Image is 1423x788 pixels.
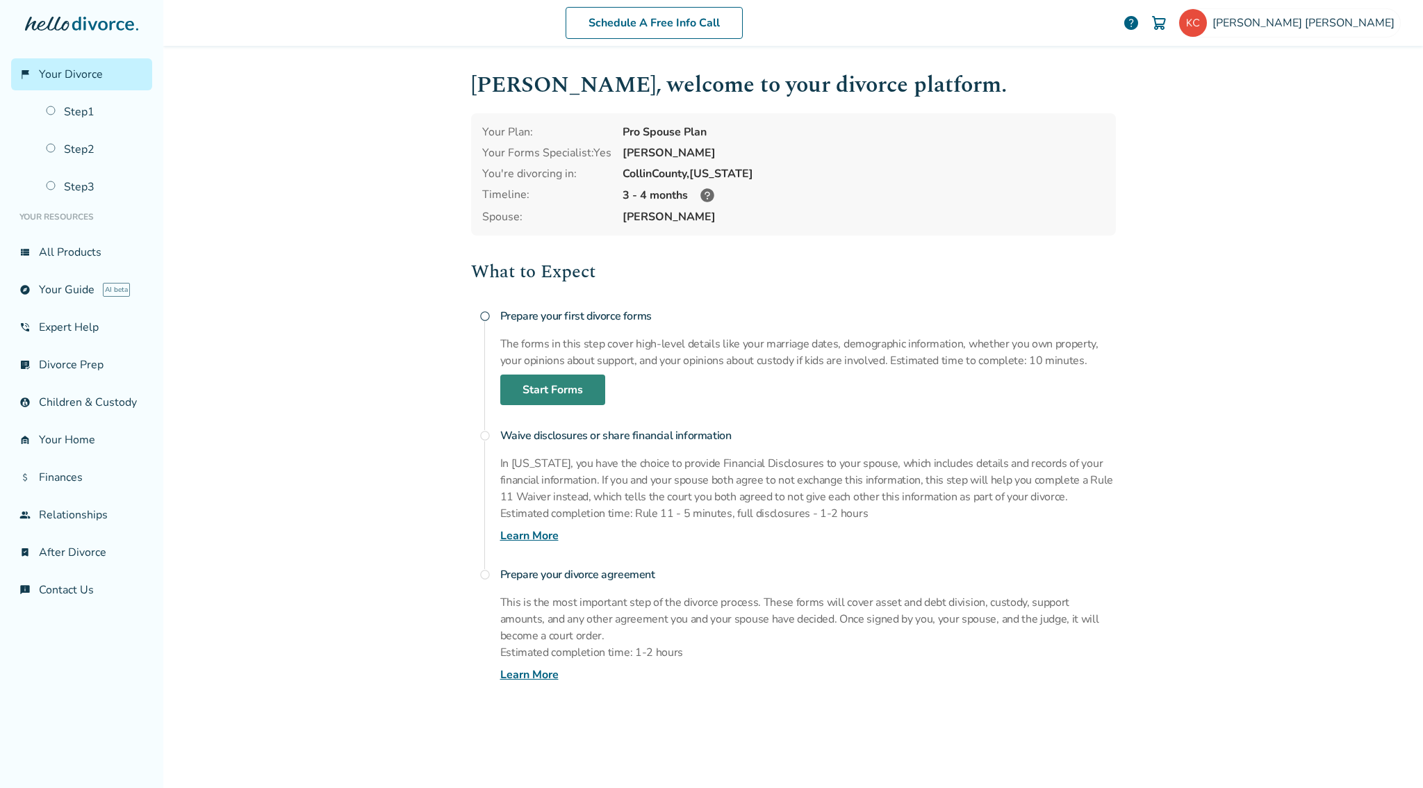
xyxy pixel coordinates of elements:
h2: What to Expect [471,258,1116,286]
a: list_alt_checkDivorce Prep [11,349,152,381]
a: exploreYour GuideAI beta [11,274,152,306]
h4: Prepare your first divorce forms [500,302,1116,330]
span: account_child [19,397,31,408]
span: [PERSON_NAME] [PERSON_NAME] [1212,15,1400,31]
span: [PERSON_NAME] [623,209,1105,224]
span: AI beta [103,283,130,297]
a: Step1 [38,96,152,128]
a: Start Forms [500,375,605,405]
a: groupRelationships [11,499,152,531]
a: bookmark_checkAfter Divorce [11,536,152,568]
a: view_listAll Products [11,236,152,268]
div: You're divorcing in: [482,166,611,181]
a: Step3 [38,171,152,203]
a: phone_in_talkExpert Help [11,311,152,343]
span: chat_info [19,584,31,596]
div: Collin County, [US_STATE] [623,166,1105,181]
span: phone_in_talk [19,322,31,333]
a: Step2 [38,133,152,165]
div: 3 - 4 months [623,187,1105,204]
span: Spouse: [482,209,611,224]
a: Learn More [500,527,559,544]
h1: [PERSON_NAME] , welcome to your divorce platform. [471,68,1116,102]
img: Cart [1151,15,1167,31]
span: group [19,509,31,520]
div: Your Forms Specialist: Yes [482,145,611,161]
p: This is the most important step of the divorce process. These forms will cover asset and debt div... [500,594,1116,644]
a: Learn More [500,666,559,683]
span: attach_money [19,472,31,483]
a: attach_moneyFinances [11,461,152,493]
div: Timeline: [482,187,611,204]
a: Schedule A Free Info Call [566,7,743,39]
span: flag_2 [19,69,31,80]
span: explore [19,284,31,295]
p: In [US_STATE], you have the choice to provide Financial Disclosures to your spouse, which include... [500,455,1116,505]
h4: Waive disclosures or share financial information [500,422,1116,450]
span: garage_home [19,434,31,445]
a: garage_homeYour Home [11,424,152,456]
p: Estimated completion time: 1-2 hours [500,644,1116,661]
span: Your Divorce [39,67,103,82]
p: The forms in this step cover high-level details like your marriage dates, demographic information... [500,336,1116,369]
a: flag_2Your Divorce [11,58,152,90]
span: radio_button_unchecked [479,569,491,580]
a: help [1123,15,1140,31]
img: kimg.crowder@gmail.com [1179,9,1207,37]
span: radio_button_unchecked [479,430,491,441]
p: Estimated completion time: Rule 11 - 5 minutes, full disclosures - 1-2 hours [500,505,1116,522]
div: Your Plan: [482,124,611,140]
iframe: Chat Widget [1354,721,1423,788]
a: chat_infoContact Us [11,574,152,606]
span: view_list [19,247,31,258]
a: account_childChildren & Custody [11,386,152,418]
h4: Prepare your divorce agreement [500,561,1116,589]
span: bookmark_check [19,547,31,558]
span: list_alt_check [19,359,31,370]
div: [PERSON_NAME] [623,145,1105,161]
span: radio_button_unchecked [479,311,491,322]
li: Your Resources [11,203,152,231]
div: Pro Spouse Plan [623,124,1105,140]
